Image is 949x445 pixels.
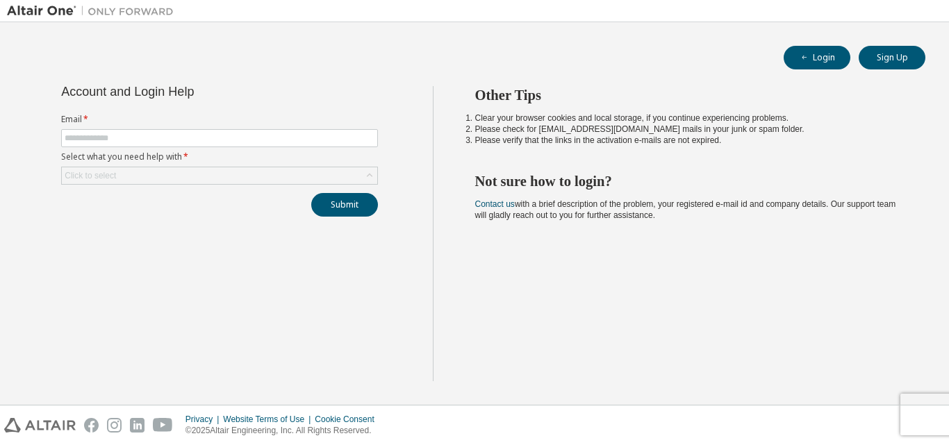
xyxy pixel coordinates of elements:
[475,199,896,220] span: with a brief description of the problem, your registered e-mail id and company details. Our suppo...
[475,199,515,209] a: Contact us
[475,135,901,146] li: Please verify that the links in the activation e-mails are not expired.
[61,86,315,97] div: Account and Login Help
[4,418,76,433] img: altair_logo.svg
[65,170,116,181] div: Click to select
[475,124,901,135] li: Please check for [EMAIL_ADDRESS][DOMAIN_NAME] mails in your junk or spam folder.
[84,418,99,433] img: facebook.svg
[130,418,145,433] img: linkedin.svg
[784,46,850,69] button: Login
[315,414,382,425] div: Cookie Consent
[475,86,901,104] h2: Other Tips
[61,114,378,125] label: Email
[311,193,378,217] button: Submit
[475,172,901,190] h2: Not sure how to login?
[223,414,315,425] div: Website Terms of Use
[185,414,223,425] div: Privacy
[61,151,378,162] label: Select what you need help with
[859,46,925,69] button: Sign Up
[107,418,122,433] img: instagram.svg
[7,4,181,18] img: Altair One
[62,167,377,184] div: Click to select
[185,425,383,437] p: © 2025 Altair Engineering, Inc. All Rights Reserved.
[153,418,173,433] img: youtube.svg
[475,112,901,124] li: Clear your browser cookies and local storage, if you continue experiencing problems.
